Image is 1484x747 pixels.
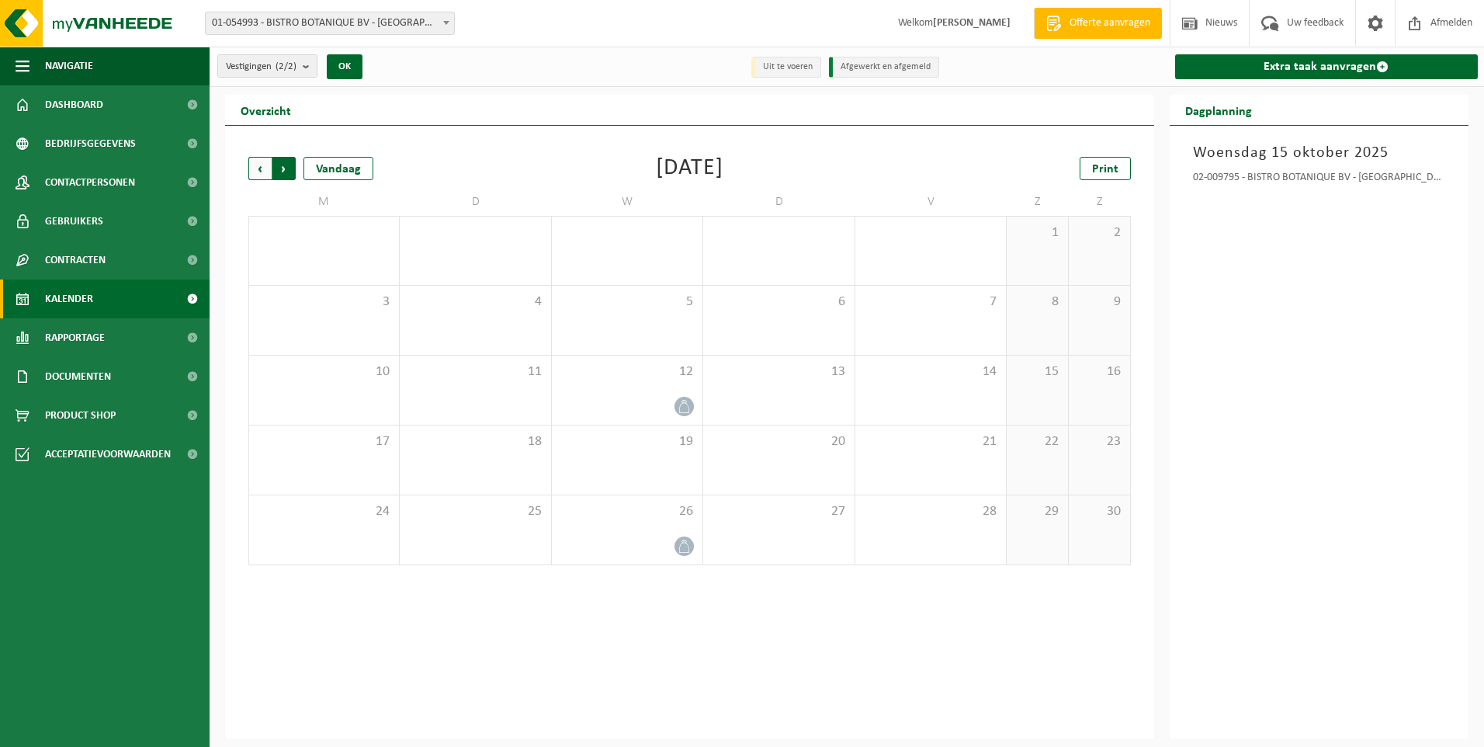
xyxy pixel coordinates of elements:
span: Product Shop [45,396,116,435]
a: Print [1080,157,1131,180]
li: Afgewerkt en afgemeld [829,57,939,78]
span: Vorige [248,157,272,180]
span: Gebruikers [45,202,103,241]
td: M [248,188,400,216]
span: 9 [1077,294,1122,311]
span: 13 [711,363,846,380]
span: Offerte aanvragen [1066,16,1154,31]
span: Contactpersonen [45,163,135,202]
strong: [PERSON_NAME] [933,17,1011,29]
span: 24 [257,503,391,520]
span: 2 [1077,224,1122,241]
td: W [552,188,703,216]
span: 7 [863,294,998,311]
span: 6 [711,294,846,311]
span: 21 [863,433,998,450]
td: D [400,188,551,216]
div: [DATE] [656,157,723,180]
span: 20 [711,433,846,450]
td: Z [1007,188,1069,216]
span: 23 [1077,433,1122,450]
span: 28 [863,503,998,520]
span: 12 [560,363,695,380]
div: 02-009795 - BISTRO BOTANIQUE BV - [GEOGRAPHIC_DATA] [1193,172,1446,188]
span: 19 [560,433,695,450]
h2: Dagplanning [1170,95,1267,125]
span: 22 [1014,433,1060,450]
span: 5 [560,294,695,311]
span: Dashboard [45,85,103,124]
span: 1 [1014,224,1060,241]
span: 16 [1077,363,1122,380]
h3: Woensdag 15 oktober 2025 [1193,141,1446,165]
span: Print [1092,163,1118,175]
span: 4 [407,294,543,311]
span: 25 [407,503,543,520]
span: 01-054993 - BISTRO BOTANIQUE BV - ROESELARE [205,12,455,35]
span: Bedrijfsgegevens [45,124,136,163]
span: 27 [711,503,846,520]
span: 26 [560,503,695,520]
span: 14 [863,363,998,380]
span: 29 [1014,503,1060,520]
span: Contracten [45,241,106,280]
span: 10 [257,363,391,380]
span: 18 [407,433,543,450]
span: Volgende [272,157,296,180]
td: Z [1069,188,1131,216]
td: D [703,188,855,216]
h2: Overzicht [225,95,307,125]
count: (2/2) [276,61,296,71]
li: Uit te voeren [751,57,821,78]
span: Acceptatievoorwaarden [45,435,171,474]
button: OK [327,54,362,79]
span: 01-054993 - BISTRO BOTANIQUE BV - ROESELARE [206,12,454,34]
span: Kalender [45,280,93,318]
span: Rapportage [45,318,105,357]
td: V [855,188,1007,216]
a: Extra taak aanvragen [1175,54,1479,79]
span: 15 [1014,363,1060,380]
span: 3 [257,294,391,311]
span: 17 [257,433,391,450]
div: Vandaag [303,157,373,180]
button: Vestigingen(2/2) [217,54,317,78]
span: 8 [1014,294,1060,311]
span: 11 [407,363,543,380]
span: Documenten [45,357,111,396]
a: Offerte aanvragen [1034,8,1162,39]
span: Vestigingen [226,55,296,78]
span: Navigatie [45,47,93,85]
span: 30 [1077,503,1122,520]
